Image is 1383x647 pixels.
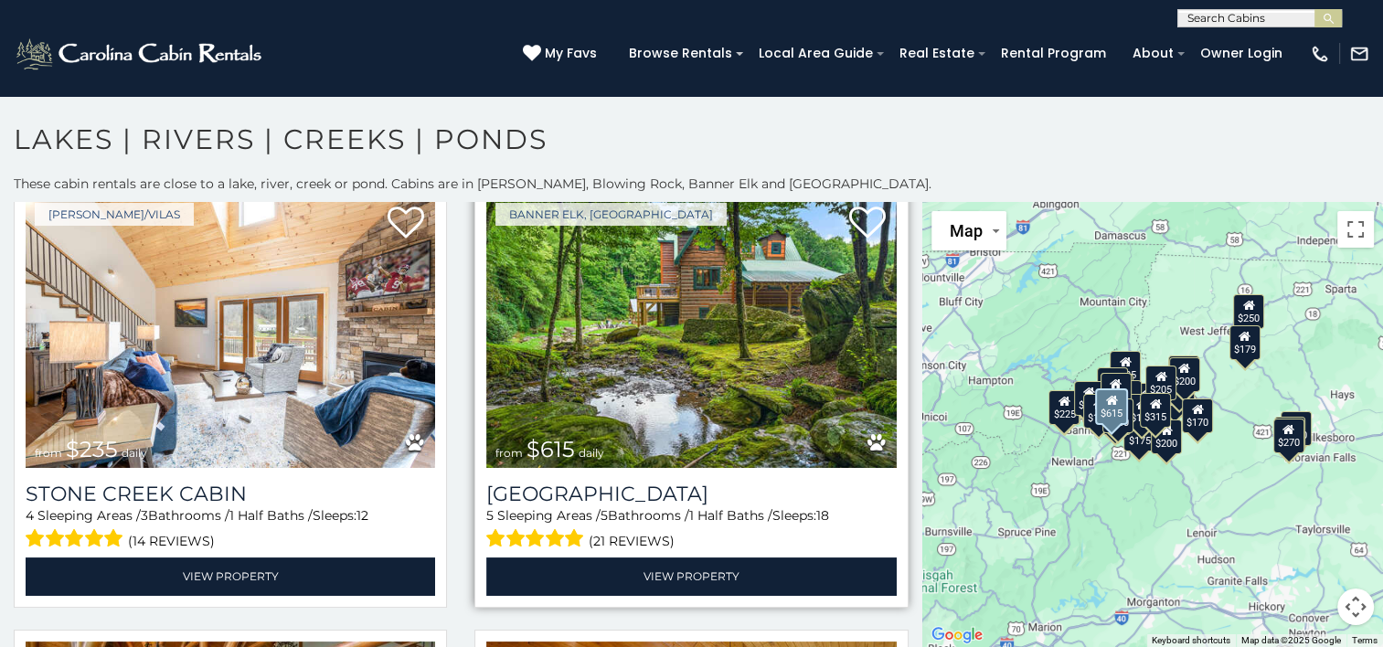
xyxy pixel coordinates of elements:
a: View Property [486,557,896,595]
a: Banner Elk, [GEOGRAPHIC_DATA] [495,203,727,226]
a: Add to favorites [388,205,424,243]
img: mail-regular-white.png [1349,44,1369,64]
button: Keyboard shortcuts [1152,634,1230,647]
div: $305 [1097,366,1128,401]
div: $205 [1145,365,1176,399]
span: $235 [66,436,118,462]
div: $225 [1048,390,1080,425]
span: My Favs [545,44,597,63]
div: $200 [1151,419,1182,453]
span: daily [122,446,147,460]
div: $200 [1169,356,1200,391]
span: 12 [356,507,368,524]
span: 4 [26,507,34,524]
img: Stone Creek Cabin [26,194,435,468]
div: $250 [1233,293,1264,328]
span: Map [950,221,983,240]
span: 1 Half Baths / [229,507,313,524]
div: $140 [1126,394,1157,429]
div: $200 [1164,366,1195,401]
div: $550 [1281,410,1312,445]
div: $170 [1182,398,1213,432]
a: Owner Login [1191,39,1292,68]
span: Map data ©2025 Google [1241,635,1341,645]
button: Toggle fullscreen view [1337,211,1374,248]
img: Eagle Ridge Falls [486,194,896,468]
div: $200 [1074,380,1105,415]
div: $179 [1229,324,1260,359]
span: from [35,446,62,460]
div: $235 [1110,351,1141,386]
span: $615 [527,436,575,462]
h3: Eagle Ridge Falls [486,482,896,506]
span: 1 Half Baths / [689,507,772,524]
span: daily [579,446,604,460]
img: White-1-2.png [14,36,267,72]
span: 3 [141,507,148,524]
div: $180 [1102,398,1133,433]
img: phone-regular-white.png [1310,44,1330,64]
a: Open this area in Google Maps (opens a new window) [927,623,987,647]
a: Browse Rentals [620,39,741,68]
a: Rental Program [992,39,1115,68]
div: $270 [1272,418,1303,452]
div: $275 [1274,416,1305,451]
div: $315 [1140,392,1171,427]
a: Stone Creek Cabin from $235 daily [26,194,435,468]
a: My Favs [523,44,601,64]
a: [GEOGRAPHIC_DATA] [486,482,896,506]
div: $125 [1083,394,1114,429]
span: 18 [816,507,829,524]
div: $235 [1168,355,1199,390]
a: About [1123,39,1183,68]
span: from [495,446,523,460]
a: View Property [26,557,435,595]
div: $155 [1101,373,1132,408]
a: Stone Creek Cabin [26,482,435,506]
a: [PERSON_NAME]/Vilas [35,203,194,226]
div: $615 [1095,387,1128,424]
button: Change map style [931,211,1006,250]
div: $175 [1123,416,1154,451]
div: $180 [1100,399,1131,434]
a: Terms [1352,635,1378,645]
div: Sleeping Areas / Bathrooms / Sleeps: [486,506,896,553]
div: Sleeping Areas / Bathrooms / Sleeps: [26,506,435,553]
img: Google [927,623,987,647]
a: Eagle Ridge Falls from $615 daily [486,194,896,468]
a: Local Area Guide [750,39,882,68]
button: Map camera controls [1337,589,1374,625]
a: Add to favorites [849,205,886,243]
span: (21 reviews) [589,529,675,553]
div: $235 [1159,377,1190,412]
span: 5 [601,507,608,524]
a: Real Estate [890,39,984,68]
span: 5 [486,507,494,524]
span: (14 reviews) [128,529,215,553]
